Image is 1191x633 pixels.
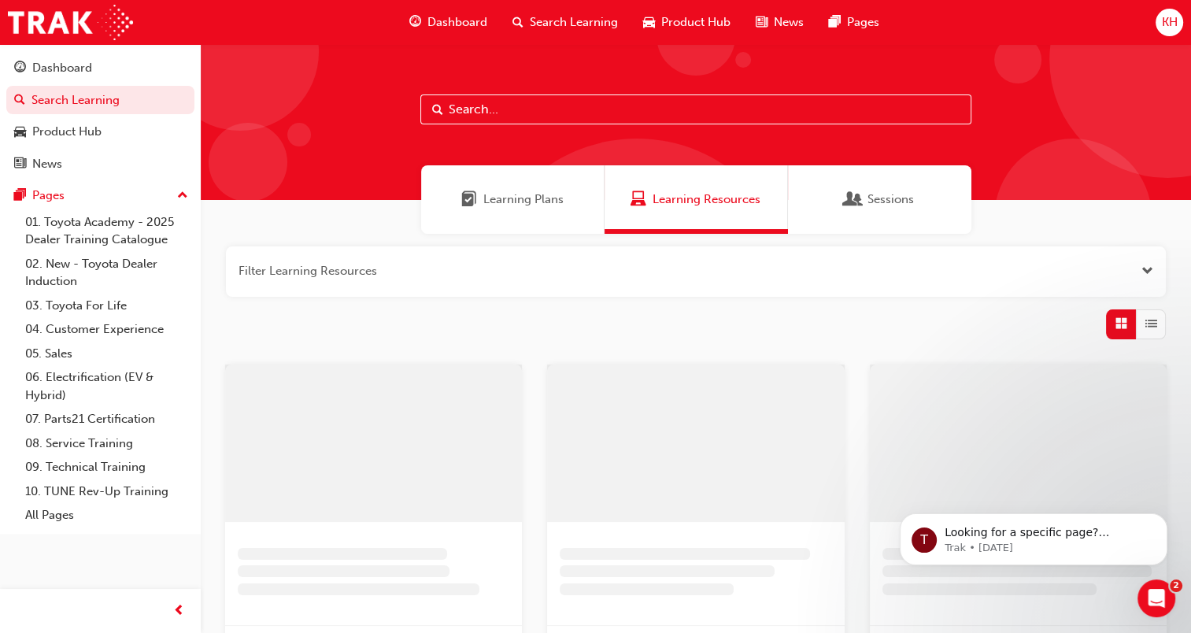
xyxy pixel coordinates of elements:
a: car-iconProduct Hub [631,6,743,39]
span: Product Hub [661,13,731,31]
a: Product Hub [6,117,194,146]
a: 08. Service Training [19,431,194,456]
span: Learning Plans [461,191,477,209]
span: news-icon [14,157,26,172]
span: pages-icon [14,189,26,203]
span: Pages [847,13,879,31]
div: Product Hub [32,123,102,141]
span: car-icon [14,125,26,139]
a: 06. Electrification (EV & Hybrid) [19,365,194,407]
span: news-icon [756,13,767,32]
button: Pages [6,181,194,210]
span: Grid [1115,315,1127,333]
span: 2 [1170,579,1182,592]
a: 09. Technical Training [19,455,194,479]
a: Search Learning [6,86,194,115]
span: car-icon [643,13,655,32]
a: 01. Toyota Academy - 2025 Dealer Training Catalogue [19,210,194,252]
span: KH [1161,13,1177,31]
span: pages-icon [829,13,841,32]
span: Learning Resources [653,191,760,209]
span: prev-icon [173,602,185,621]
button: KH [1156,9,1183,36]
a: 05. Sales [19,342,194,366]
a: Dashboard [6,54,194,83]
span: Sessions [845,191,861,209]
a: Learning ResourcesLearning Resources [605,165,788,234]
span: Sessions [867,191,914,209]
span: search-icon [512,13,523,32]
span: search-icon [14,94,25,108]
iframe: Intercom live chat [1137,579,1175,617]
a: SessionsSessions [788,165,971,234]
span: Search [432,101,443,119]
a: search-iconSearch Learning [500,6,631,39]
span: List [1145,315,1157,333]
a: news-iconNews [743,6,816,39]
button: DashboardSearch LearningProduct HubNews [6,50,194,181]
img: Trak [8,5,133,40]
a: pages-iconPages [816,6,892,39]
div: Dashboard [32,59,92,77]
a: News [6,150,194,179]
div: News [32,155,62,173]
span: Learning Resources [631,191,646,209]
a: guage-iconDashboard [397,6,500,39]
span: guage-icon [409,13,421,32]
iframe: Intercom notifications message [876,480,1191,590]
span: News [774,13,804,31]
span: Dashboard [427,13,487,31]
div: Pages [32,187,65,205]
span: up-icon [177,186,188,206]
a: 07. Parts21 Certification [19,407,194,431]
span: Search Learning [530,13,618,31]
span: guage-icon [14,61,26,76]
a: 02. New - Toyota Dealer Induction [19,252,194,294]
a: 10. TUNE Rev-Up Training [19,479,194,504]
span: Learning Plans [483,191,564,209]
a: 04. Customer Experience [19,317,194,342]
a: All Pages [19,503,194,527]
button: Open the filter [1141,262,1153,280]
a: 03. Toyota For Life [19,294,194,318]
input: Search... [420,94,971,124]
a: Learning PlansLearning Plans [421,165,605,234]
